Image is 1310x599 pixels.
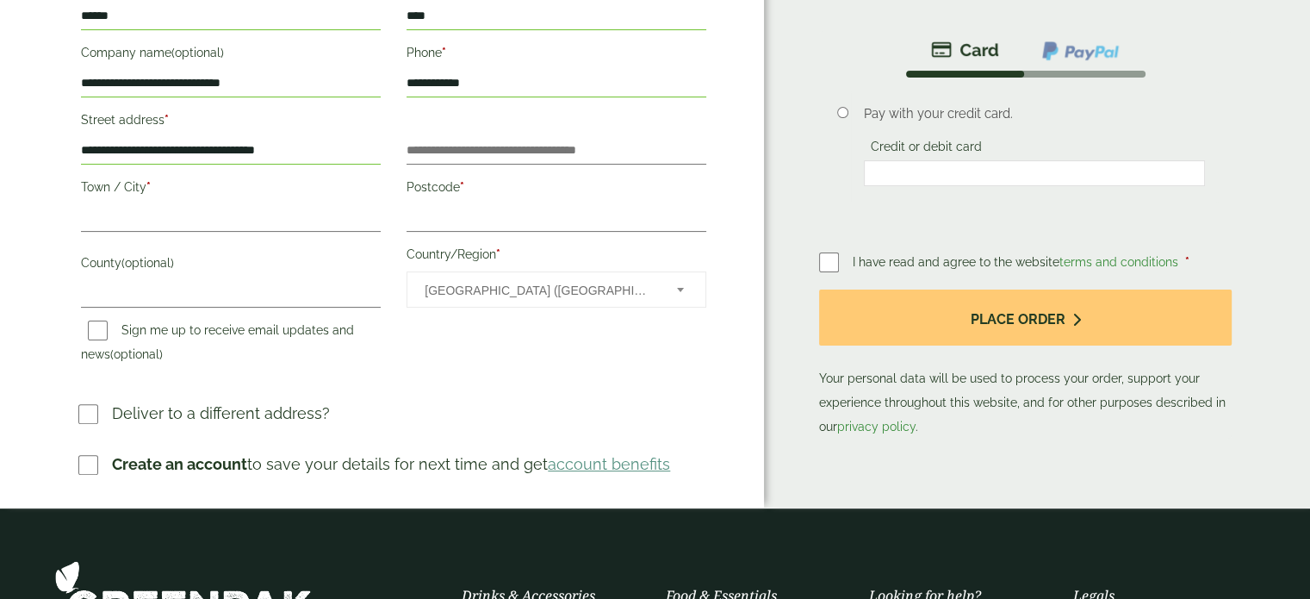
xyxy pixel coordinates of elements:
label: Postcode [407,175,706,204]
abbr: required [165,113,169,127]
abbr: required [146,180,151,194]
abbr: required [496,247,500,261]
span: Country/Region [407,271,706,308]
abbr: required [460,180,464,194]
label: County [81,251,381,280]
abbr: required [442,46,446,59]
a: terms and conditions [1059,255,1178,269]
abbr: required [1185,255,1189,269]
strong: Create an account [112,455,247,473]
label: Town / City [81,175,381,204]
p: Pay with your credit card. [864,104,1205,123]
p: to save your details for next time and get [112,452,670,476]
span: (optional) [171,46,224,59]
input: Sign me up to receive email updates and news(optional) [88,321,108,340]
label: Sign me up to receive email updates and news [81,323,354,366]
img: ppcp-gateway.png [1040,40,1121,62]
label: Country/Region [407,242,706,271]
span: I have read and agree to the website [853,255,1182,269]
button: Place order [819,290,1232,346]
iframe: Secure card payment input frame [869,165,1200,181]
a: privacy policy [837,420,916,434]
span: (optional) [110,347,163,361]
span: (optional) [121,256,174,270]
p: Your personal data will be used to process your order, support your experience throughout this we... [819,290,1232,439]
label: Street address [81,108,381,137]
span: United Kingdom (UK) [425,272,654,309]
label: Credit or debit card [864,140,989,159]
img: stripe.png [931,40,999,60]
p: Deliver to a different address? [112,402,330,425]
label: Company name [81,41,381,70]
label: Phone [407,41,706,70]
a: account benefits [548,455,670,473]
